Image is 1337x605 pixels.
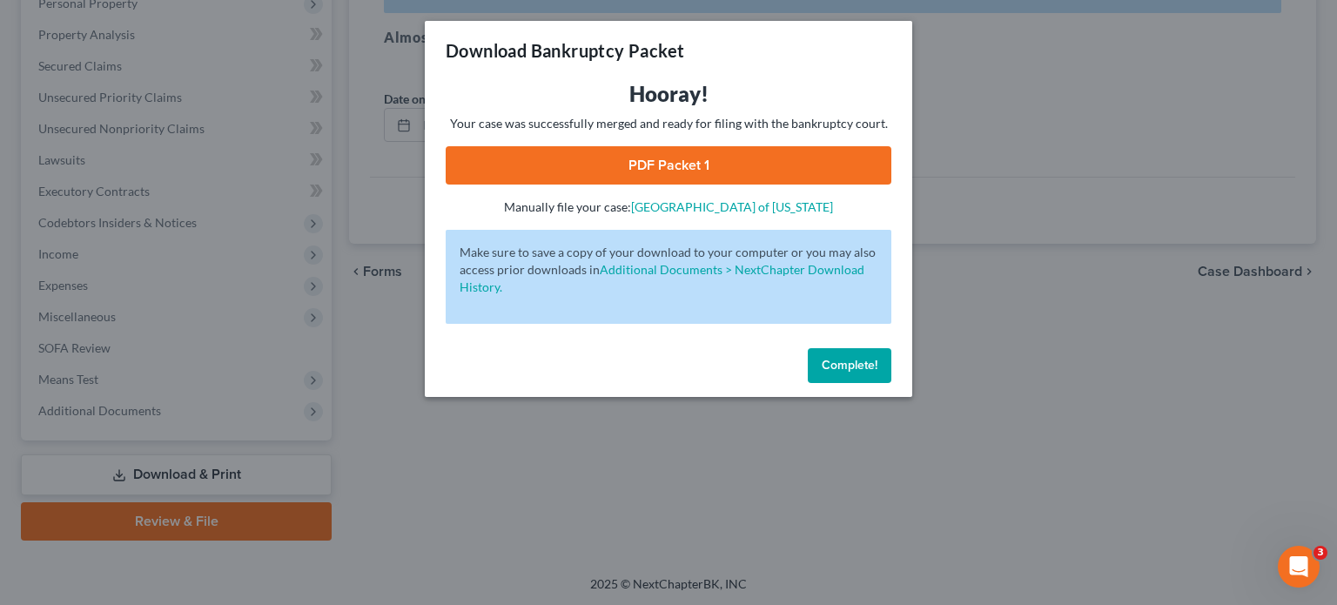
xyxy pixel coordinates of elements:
[1278,546,1320,588] iframe: Intercom live chat
[631,199,833,214] a: [GEOGRAPHIC_DATA] of [US_STATE]
[1313,546,1327,560] span: 3
[446,146,891,185] a: PDF Packet 1
[446,80,891,108] h3: Hooray!
[446,115,891,132] p: Your case was successfully merged and ready for filing with the bankruptcy court.
[460,244,877,296] p: Make sure to save a copy of your download to your computer or you may also access prior downloads in
[822,358,877,373] span: Complete!
[446,198,891,216] p: Manually file your case:
[460,262,864,294] a: Additional Documents > NextChapter Download History.
[446,38,684,63] h3: Download Bankruptcy Packet
[808,348,891,383] button: Complete!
